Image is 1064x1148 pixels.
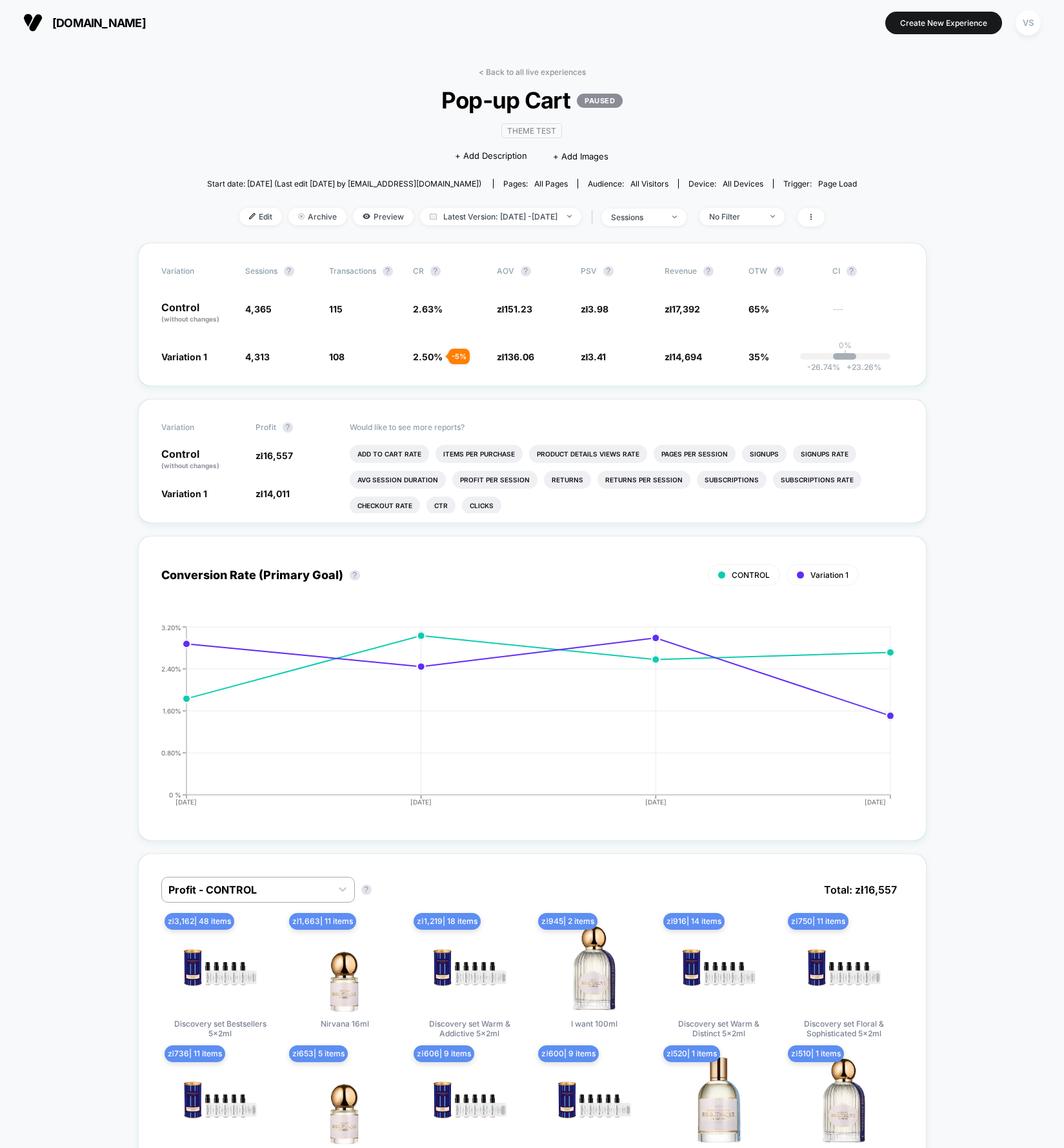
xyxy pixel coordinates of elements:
li: Add To Cart Rate [350,445,429,463]
img: end [567,215,572,218]
span: 136.06 [504,351,534,362]
span: Theme Test [501,123,562,138]
button: ? [284,266,294,276]
li: Clicks [462,497,501,515]
p: | [844,350,847,360]
span: AOV [497,266,514,276]
span: | [588,208,601,227]
li: Signups Rate [793,445,856,463]
li: Avg Session Duration [350,471,446,489]
li: Returns [544,471,591,489]
li: Subscriptions [697,471,767,489]
span: 151.23 [504,303,532,314]
img: Discovery set Floral & Sophisticated 5x2ml [799,922,889,1012]
span: (without changes) [161,462,219,469]
button: ? [774,266,784,276]
span: 2.63 % [413,303,443,314]
span: all pages [534,179,568,189]
li: Product Details Views Rate [529,445,647,463]
span: PSV [581,266,597,276]
button: ? [350,570,360,580]
a: < Back to all live experiences [479,67,586,77]
span: + [847,362,852,372]
div: Pages: [503,179,568,189]
span: + Add Images [553,151,608,161]
span: Variation 1 [161,351,207,362]
button: ? [383,266,393,276]
span: All Visitors [630,179,668,189]
span: Start date: [DATE] (Last edit [DATE] by [EMAIL_ADDRESS][DOMAIN_NAME]) [207,179,481,189]
span: 16,557 [263,450,293,461]
img: Men’s Bestsellers 5x2ml [175,1054,265,1145]
span: zł 510 | 1 items [788,1045,843,1062]
span: + Add Description [455,150,527,163]
span: zł [581,303,609,314]
span: 65% [748,303,769,314]
span: zł [256,488,290,499]
span: Transactions [329,266,376,276]
span: zł [256,450,293,461]
div: Trigger: [783,179,857,189]
img: calendar [430,213,437,220]
span: 2.50 % [413,351,443,362]
span: -26.74 % [807,362,840,372]
tspan: 3.20% [161,623,181,631]
button: ? [361,885,372,895]
img: Discovery set Bestsellers 5x2ml [175,922,265,1012]
span: zł 1,219 | 18 items [414,913,480,930]
img: Visually logo [23,13,43,32]
div: VS [1016,10,1041,36]
span: zł 600 | 9 items [538,1045,598,1062]
img: end [770,215,775,218]
span: 3.98 [588,303,608,314]
span: Variation 1 [161,488,207,499]
tspan: [DATE] [176,798,197,806]
span: zł 736 | 11 items [165,1045,225,1062]
span: Preview [353,208,414,225]
span: --- [832,305,903,324]
span: 17,392 [672,303,700,314]
span: [DOMAIN_NAME] [52,16,146,30]
span: Sessions [245,266,277,276]
tspan: [DATE] [410,798,432,806]
span: zł [497,303,533,314]
tspan: 1.60% [163,706,181,714]
span: Variation [161,266,232,276]
div: No Filter [709,212,761,221]
span: Profit [256,422,276,432]
span: zł 945 | 2 items [538,913,597,930]
span: zł 653 | 5 items [289,1045,348,1062]
img: Discovery set Sweet stories 5x2ml [549,1054,639,1145]
p: Control [161,302,232,324]
tspan: 0.80% [161,748,181,756]
li: Pages Per Session [654,445,736,463]
span: Discovery set Warm & Distinct 5x2ml [670,1019,767,1038]
button: ? [603,266,614,276]
span: Total: zł 16,557 [818,877,903,903]
span: Device: [678,179,773,189]
span: zł 916 | 14 items [663,913,725,930]
img: Secret Chapter 100ml [674,1054,764,1145]
span: (without changes) [161,315,219,323]
span: 3.41 [588,351,606,362]
span: Edit [239,208,282,225]
tspan: 2.40% [161,664,181,672]
span: zł [581,351,607,362]
span: 14,011 [263,488,290,499]
span: Pop-up Cart [240,87,825,114]
span: Page Load [818,179,857,189]
tspan: 0 % [169,790,181,798]
li: Subscriptions Rate [773,471,861,489]
li: Signups [742,445,787,463]
span: zł 606 | 9 items [414,1045,474,1062]
span: Variation 1 [810,570,848,580]
tspan: [DATE] [865,798,886,806]
button: ? [703,266,714,276]
li: Items Per Purchase [436,445,523,463]
span: Archive [288,208,346,225]
p: 0% [839,340,852,350]
span: OTW [748,266,819,276]
div: CONVERSION_RATE [148,624,890,817]
span: Variation [161,422,232,433]
span: I want 100ml [571,1019,617,1029]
